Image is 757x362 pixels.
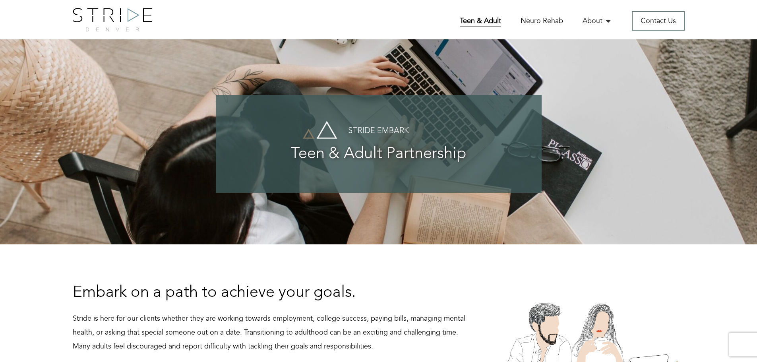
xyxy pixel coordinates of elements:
a: Contact Us [632,11,685,31]
a: About [583,16,612,26]
a: Teen & Adult [460,16,501,27]
h3: Teen & Adult Partnership [232,145,526,163]
h4: Stride Embark [232,127,526,136]
a: Neuro Rehab [521,16,563,26]
h3: Embark on a path to achieve your goals. [73,284,477,302]
img: logo.png [73,8,152,31]
p: Stride is here for our clients whether they are working towards employment, college success, payi... [73,312,477,353]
